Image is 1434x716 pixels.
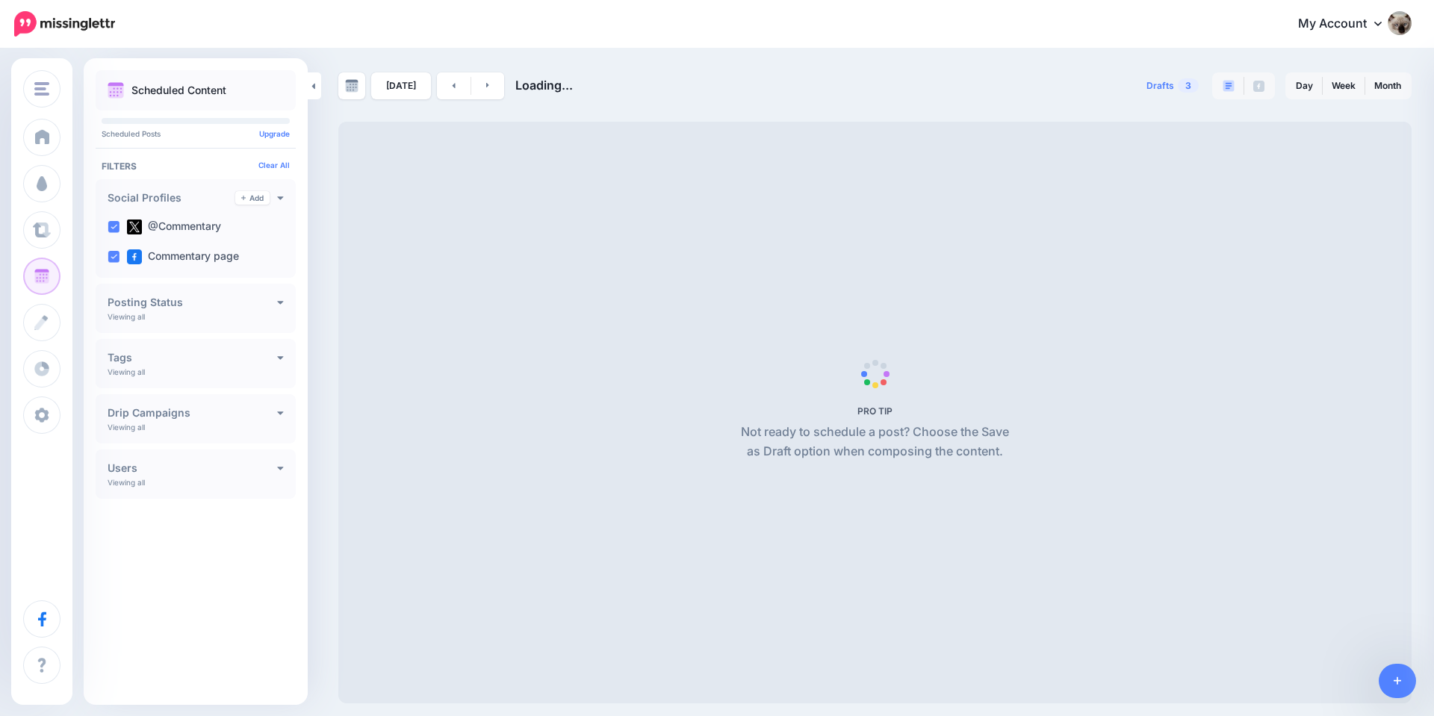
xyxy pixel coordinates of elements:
p: Scheduled Content [131,85,226,96]
a: Month [1365,74,1410,98]
img: facebook-grey-square.png [1253,81,1264,92]
p: Scheduled Posts [102,130,290,137]
h4: Users [108,463,277,473]
h5: PRO TIP [735,405,1015,417]
img: Missinglettr [14,11,115,37]
a: My Account [1283,6,1412,43]
a: Clear All [258,161,290,169]
span: 3 [1178,78,1199,93]
p: Not ready to schedule a post? Choose the Save as Draft option when composing the content. [735,423,1015,461]
label: @Commentary [127,220,221,234]
p: Viewing all [108,423,145,432]
p: Viewing all [108,478,145,487]
img: calendar.png [108,82,124,99]
img: facebook-square.png [127,249,142,264]
a: Week [1323,74,1365,98]
span: Loading... [515,78,573,93]
label: Commentary page [127,249,239,264]
a: Drafts3 [1137,72,1208,99]
img: menu.png [34,82,49,96]
a: Upgrade [259,129,290,138]
img: calendar-grey-darker.png [345,79,358,93]
a: Day [1287,74,1322,98]
h4: Filters [102,161,290,172]
h4: Social Profiles [108,193,235,203]
span: Drafts [1146,81,1174,90]
img: twitter-square.png [127,220,142,234]
a: Add [235,191,270,205]
p: Viewing all [108,312,145,321]
img: paragraph-boxed.png [1223,80,1235,92]
a: [DATE] [371,72,431,99]
h4: Posting Status [108,297,277,308]
h4: Drip Campaigns [108,408,277,418]
h4: Tags [108,352,277,363]
p: Viewing all [108,367,145,376]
